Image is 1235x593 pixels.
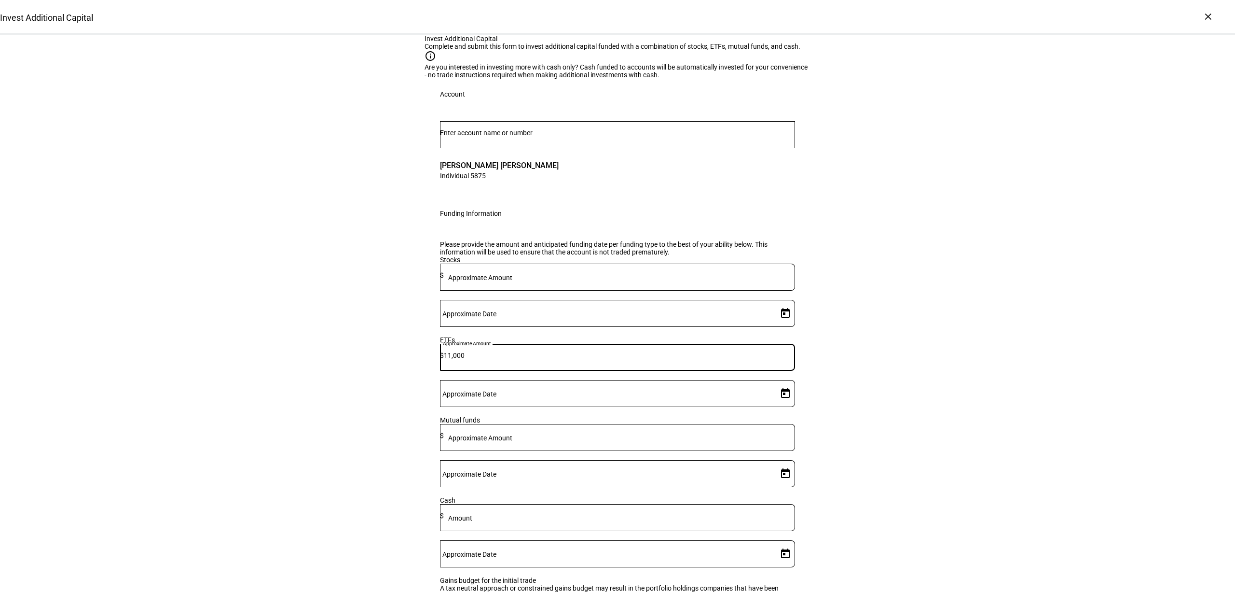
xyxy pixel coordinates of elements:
div: ETFs [440,336,795,344]
span: $ [440,512,444,520]
input: Number [440,129,795,137]
div: Cash [440,496,795,504]
div: Complete and submit this form to invest additional capital funded with a combination of stocks, E... [425,42,810,50]
mat-icon: info [425,50,444,62]
span: Individual 5875 [440,171,559,180]
button: Open calendar [776,544,795,564]
button: Open calendar [776,304,795,323]
div: Account [440,90,465,98]
div: Gains budget for the initial trade [440,577,795,584]
mat-label: Approximate Amount [448,434,512,442]
div: Mutual funds [440,416,795,424]
span: $ [440,271,444,279]
div: Stocks [440,256,795,264]
mat-label: Amount [448,514,472,522]
span: $ [440,432,444,439]
mat-label: Approximate Date [442,310,496,318]
button: Open calendar [776,384,795,403]
div: Invest Additional Capital [425,35,810,42]
span: $ [440,352,444,359]
mat-label: Approximate Amount [448,274,512,282]
button: Open calendar [776,464,795,483]
div: Please provide the amount and anticipated funding date per funding type to the best of your abili... [440,240,795,256]
mat-label: Approximate Date [442,551,496,558]
div: Are you interested in investing more with cash only? Cash funded to accounts will be automaticall... [425,63,810,79]
mat-label: Approximate Date [442,470,496,478]
mat-label: Approximate Amount [443,340,491,346]
div: Funding Information [440,210,502,217]
mat-label: Approximate Date [442,390,496,398]
div: × [1200,9,1216,24]
span: [PERSON_NAME] [PERSON_NAME] [440,160,559,171]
